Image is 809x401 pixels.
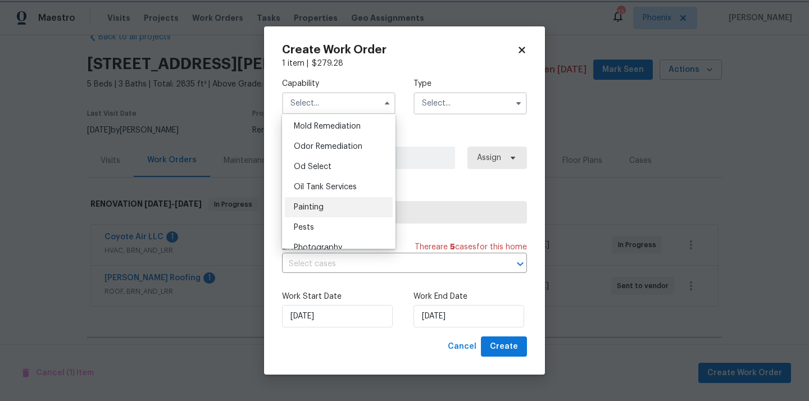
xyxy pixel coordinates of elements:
[282,44,517,56] h2: Create Work Order
[477,152,501,163] span: Assign
[294,163,331,171] span: Od Select
[294,203,324,211] span: Painting
[294,183,357,191] span: Oil Tank Services
[512,256,528,272] button: Open
[294,224,314,231] span: Pests
[282,133,527,144] label: Work Order Manager
[282,291,396,302] label: Work Start Date
[282,187,527,198] label: Trade Partner
[512,97,525,110] button: Show options
[282,58,527,69] div: 1 item |
[413,78,527,89] label: Type
[312,60,343,67] span: $ 279.28
[294,122,361,130] span: Mold Remediation
[413,92,527,115] input: Select...
[448,340,476,354] span: Cancel
[450,243,455,251] span: 5
[282,92,396,115] input: Select...
[415,241,527,253] span: There are case s for this home
[294,143,362,151] span: Odor Remediation
[294,244,342,252] span: Photography
[380,97,394,110] button: Hide options
[490,340,518,354] span: Create
[413,305,524,327] input: M/D/YYYY
[413,291,527,302] label: Work End Date
[282,78,396,89] label: Capability
[443,336,481,357] button: Cancel
[481,336,527,357] button: Create
[282,305,393,327] input: M/D/YYYY
[282,256,496,273] input: Select cases
[292,207,517,218] span: Select trade partner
